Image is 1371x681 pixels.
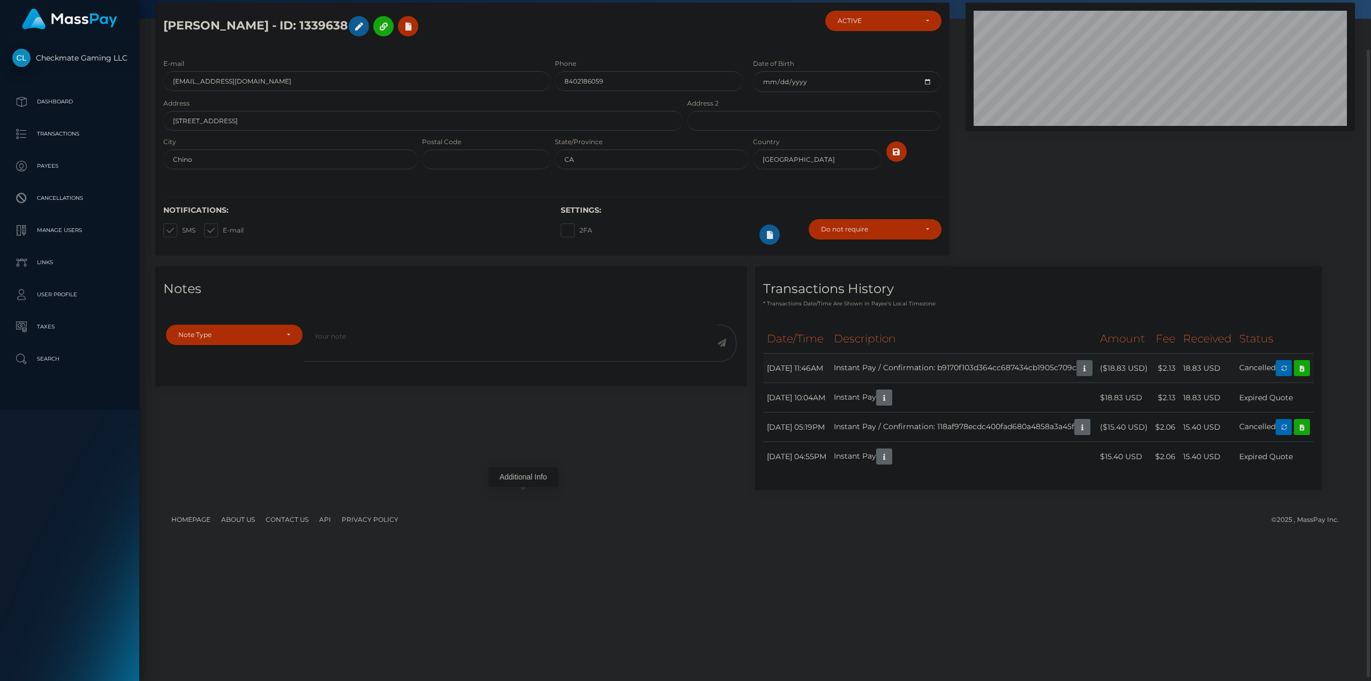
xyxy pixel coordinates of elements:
td: Cancelled [1236,354,1314,383]
td: $2.06 [1151,442,1179,472]
div: ACTIVE [838,17,917,25]
td: Expired Quote [1236,442,1314,472]
td: 18.83 USD [1179,354,1236,383]
th: Date/Time [763,324,830,354]
label: State/Province [555,137,602,147]
label: E-mail [163,59,184,69]
img: MassPay Logo [22,9,117,29]
a: About Us [217,511,259,528]
td: $18.83 USD [1096,383,1151,413]
th: Amount [1096,324,1151,354]
td: [DATE] 04:55PM [763,442,830,472]
td: Cancelled [1236,413,1314,442]
img: Checkmate Gaming LLC [12,49,31,67]
p: Cancellations [12,190,127,206]
a: Manage Users [8,217,131,244]
td: Instant Pay [830,442,1096,472]
a: Links [8,249,131,276]
label: Postal Code [422,137,461,147]
button: Note Type [166,325,303,345]
p: Transactions [12,126,127,142]
div: Additional Info [488,467,558,487]
p: Manage Users [12,222,127,238]
p: Links [12,255,127,271]
td: $15.40 USD [1096,442,1151,472]
p: User Profile [12,287,127,303]
span: Checkmate Gaming LLC [8,53,131,63]
th: Status [1236,324,1314,354]
td: $2.13 [1151,354,1179,383]
button: ACTIVE [825,11,941,31]
div: Do not require [821,225,917,234]
a: Dashboard [8,88,131,115]
label: Address 2 [687,99,719,108]
a: Cancellations [8,185,131,212]
a: Contact Us [261,511,313,528]
h6: Notifications: [163,206,545,215]
label: 2FA [561,223,592,237]
h5: [PERSON_NAME] - ID: 1339638 [163,11,677,42]
label: Date of Birth [753,59,794,69]
td: ($15.40 USD) [1096,413,1151,442]
p: Payees [12,158,127,174]
td: [DATE] 11:46AM [763,354,830,383]
a: Search [8,346,131,372]
a: Payees [8,153,131,179]
h4: Notes [163,280,739,298]
label: E-mail [204,223,244,237]
td: [DATE] 10:04AM [763,383,830,413]
p: * Transactions date/time are shown in payee's local timezone [763,300,1314,308]
label: Address [163,99,190,108]
td: $2.13 [1151,383,1179,413]
td: $2.06 [1151,413,1179,442]
a: Taxes [8,313,131,340]
td: Instant Pay [830,383,1096,413]
label: City [163,137,176,147]
label: SMS [163,223,195,237]
td: 15.40 USD [1179,413,1236,442]
td: ($18.83 USD) [1096,354,1151,383]
a: Transactions [8,121,131,147]
a: User Profile [8,281,131,308]
label: Country [753,137,780,147]
p: Search [12,351,127,367]
a: API [315,511,335,528]
p: Dashboard [12,94,127,110]
button: Do not require [809,219,941,240]
td: 18.83 USD [1179,383,1236,413]
h4: Transactions History [763,280,1314,298]
label: Phone [555,59,576,69]
div: © 2025 , MassPay Inc. [1271,514,1347,526]
th: Fee [1151,324,1179,354]
div: Note Type [178,331,278,339]
td: Expired Quote [1236,383,1314,413]
th: Received [1179,324,1236,354]
h6: Settings: [561,206,942,215]
td: Instant Pay / Confirmation: 118af978ecdc400fad680a4858a3a45f [830,413,1096,442]
td: Instant Pay / Confirmation: b9170f103d364cc687434cb1905c709c [830,354,1096,383]
th: Description [830,324,1096,354]
td: [DATE] 05:19PM [763,413,830,442]
p: Taxes [12,319,127,335]
a: Homepage [167,511,215,528]
a: Privacy Policy [337,511,403,528]
td: 15.40 USD [1179,442,1236,472]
